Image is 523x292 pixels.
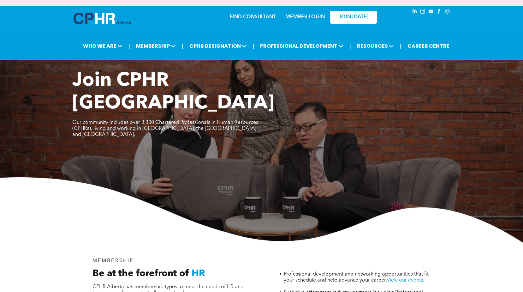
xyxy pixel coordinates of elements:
[182,40,183,52] li: |
[387,278,424,283] a: View our events.
[419,8,426,16] a: instagram
[72,120,258,137] span: Our community includes over 3,300 Chartered Professionals in Human Resources (CPHRs), living and ...
[444,8,451,16] a: Social network
[92,259,134,264] span: MEMBERSHIP
[253,40,254,52] li: |
[436,8,443,16] a: facebook
[330,11,377,24] a: JOIN [DATE]
[258,40,345,52] span: PROFESSIONAL DEVELOPMENT
[349,40,351,52] li: |
[74,13,131,24] img: A blue and white logo for cp alberta
[192,269,205,278] span: HR
[406,40,451,52] a: CAREER CENTRE
[92,269,189,278] span: Be at the forefront of
[400,40,401,52] li: |
[128,40,130,52] li: |
[428,8,435,16] a: youtube
[81,40,124,52] span: WHO WE ARE
[230,15,276,20] a: FIND CONSULTANT
[355,40,396,52] span: RESOURCES
[284,272,429,283] span: Professional development and networking opportunities that fit your schedule and help advance you...
[411,8,418,16] a: linkedin
[187,40,249,52] span: CPHR DESIGNATION
[72,71,274,113] span: Join CPHR [GEOGRAPHIC_DATA]
[285,15,325,20] a: MEMBER LOGIN
[339,14,368,20] span: JOIN [DATE]
[134,40,178,52] span: MEMBERSHIP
